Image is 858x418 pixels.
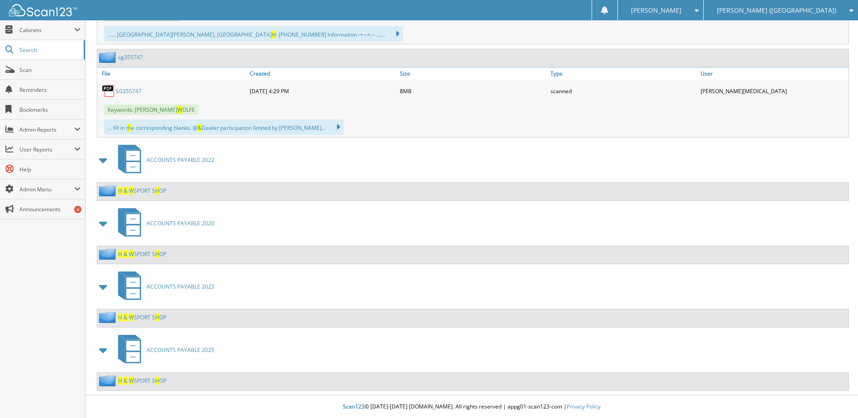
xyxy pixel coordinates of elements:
[9,4,77,16] img: scan123-logo-white.svg
[104,26,403,42] div: ...... [GEOGRAPHIC_DATA][PERSON_NAME], [GEOGRAPHIC_DATA] : [PHONE_NUMBER] Information -+--+--- .....
[155,313,159,321] span: H
[147,219,214,227] span: ACCOUNTS PAYABLE 2020
[113,269,214,304] a: ACCOUNTS PAYABLE 2023
[343,403,365,410] span: Scan123
[123,187,128,195] span: &
[548,67,698,80] a: Type
[567,403,601,410] a: Privacy Policy
[74,206,81,213] div: 4
[115,87,142,95] a: SG355747
[19,86,81,94] span: Reminders
[113,205,214,241] a: ACCOUNTS PAYABLE 2020
[129,313,134,321] span: W
[118,53,143,61] a: sg355747
[118,250,122,258] span: H
[99,312,118,323] img: folder2.png
[717,8,836,13] span: [PERSON_NAME] ([GEOGRAPHIC_DATA])
[177,106,182,114] span: W
[698,82,849,100] div: [PERSON_NAME][MEDICAL_DATA]
[118,313,122,321] span: H
[155,250,159,258] span: H
[19,66,81,74] span: Scan
[398,67,548,80] a: Size
[99,248,118,260] img: folder2.png
[19,126,74,133] span: Admin Reports
[631,8,682,13] span: [PERSON_NAME]
[129,250,134,258] span: W
[102,84,115,98] img: PDF.png
[118,187,122,195] span: H
[247,82,398,100] div: [DATE] 4:29 PM
[129,377,134,385] span: W
[128,124,131,132] span: h
[99,375,118,386] img: folder2.png
[698,67,849,80] a: User
[147,156,214,164] span: ACCOUNTS PAYABLE 2022
[19,46,79,54] span: Search
[85,396,858,418] div: © [DATE]-[DATE] [DOMAIN_NAME]. All rights reserved | appg01-scan123-com |
[123,377,128,385] span: &
[155,377,159,385] span: H
[123,250,128,258] span: &
[118,377,166,385] a: H & WSPORT SHOP
[398,82,548,100] div: 8MB
[548,82,698,100] div: scanned
[118,377,122,385] span: H
[19,26,74,34] span: Cabinets
[19,106,81,114] span: Bookmarks
[247,67,398,80] a: Created
[155,187,159,195] span: H
[113,142,214,178] a: ACCOUNTS PAYABLE 2022
[99,185,118,196] img: folder2.png
[113,332,214,368] a: ACCOUNTS PAYABLE 2025
[147,283,214,290] span: ACCOUNTS PAYABLE 2023
[97,67,247,80] a: File
[104,104,199,115] span: Keywords: [PERSON_NAME] OLFE
[147,346,214,354] span: ACCOUNTS PAYABLE 2025
[19,205,81,213] span: Announcements
[104,119,344,135] div: ... fill in t e corresponding blanks. @ Dealer participation limited by [PERSON_NAME]...
[129,187,134,195] span: W
[118,250,166,258] a: H & WSPORT SHOP
[118,187,166,195] a: H & WSPORT SHOP
[19,146,74,153] span: User Reports
[198,124,202,132] span: &
[19,185,74,193] span: Admin Menu
[19,166,81,173] span: Help
[118,313,166,321] a: H & WSPORT SHOP
[272,31,276,38] span: H
[123,313,128,321] span: &
[99,52,118,63] img: folder2.png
